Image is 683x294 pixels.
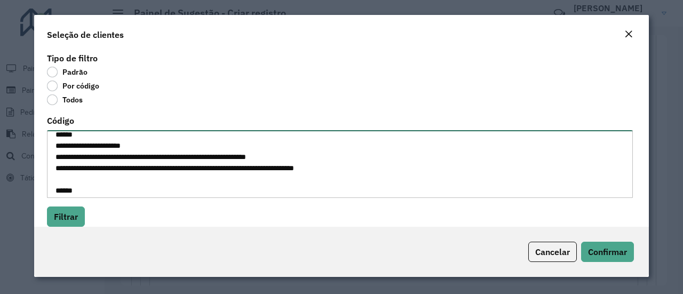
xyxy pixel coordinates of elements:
button: Filtrar [47,206,85,227]
label: Por código [47,81,99,91]
span: Cancelar [535,247,570,257]
button: Close [621,28,636,42]
label: Padrão [47,67,88,77]
em: Fechar [624,30,633,38]
h4: Seleção de clientes [47,28,124,41]
label: Todos [47,94,83,105]
label: Código [47,114,74,127]
span: Confirmar [588,247,627,257]
button: Cancelar [528,242,577,262]
button: Confirmar [581,242,634,262]
label: Tipo de filtro [47,52,98,65]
